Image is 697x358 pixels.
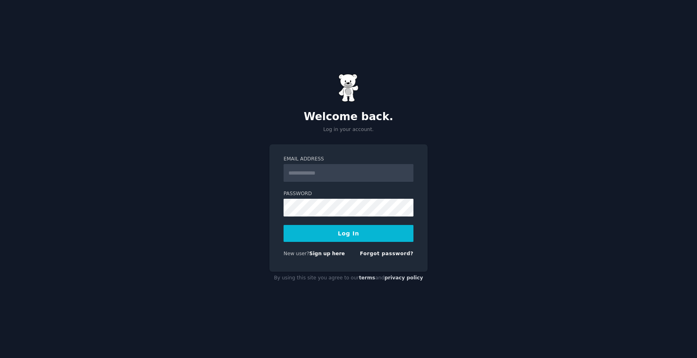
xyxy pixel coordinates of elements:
a: Sign up here [309,251,345,256]
a: terms [359,275,375,281]
a: Forgot password? [360,251,413,256]
p: Log in your account. [269,126,428,133]
label: Password [284,190,413,198]
a: privacy policy [384,275,423,281]
span: New user? [284,251,309,256]
h2: Welcome back. [269,110,428,123]
img: Gummy Bear [338,74,359,102]
button: Log In [284,225,413,242]
div: By using this site you agree to our and [269,272,428,285]
label: Email Address [284,156,413,163]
